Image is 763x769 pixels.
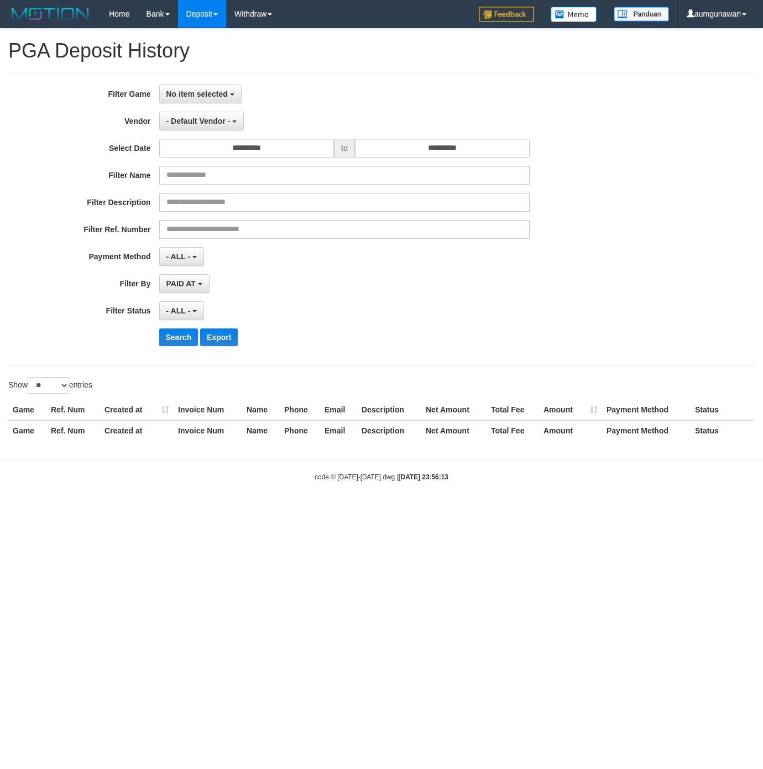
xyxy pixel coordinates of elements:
[602,400,691,420] th: Payment Method
[100,400,174,420] th: Created at
[242,420,280,441] th: Name
[320,420,357,441] th: Email
[8,400,46,420] th: Game
[166,117,231,125] span: - Default Vendor -
[315,473,448,481] small: code © [DATE]-[DATE] dwg |
[421,400,487,420] th: Net Amount
[100,420,174,441] th: Created at
[334,139,355,158] span: to
[242,400,280,420] th: Name
[46,400,100,420] th: Ref. Num
[691,400,755,420] th: Status
[166,279,196,288] span: PAID AT
[174,400,242,420] th: Invoice Num
[487,400,539,420] th: Total Fee
[166,306,191,315] span: - ALL -
[159,301,204,320] button: - ALL -
[614,7,669,22] img: panduan.png
[159,274,210,293] button: PAID AT
[8,420,46,441] th: Game
[28,377,69,394] select: Showentries
[602,420,691,441] th: Payment Method
[539,420,602,441] th: Amount
[8,40,755,62] h1: PGA Deposit History
[159,328,198,346] button: Search
[421,420,487,441] th: Net Amount
[159,112,244,130] button: - Default Vendor -
[166,252,191,261] span: - ALL -
[174,420,242,441] th: Invoice Num
[357,420,421,441] th: Description
[8,6,92,22] img: MOTION_logo.png
[399,473,448,481] strong: [DATE] 23:56:13
[539,400,602,420] th: Amount
[357,400,421,420] th: Description
[320,400,357,420] th: Email
[479,7,534,22] img: Feedback.jpg
[551,7,597,22] img: Button%20Memo.svg
[487,420,539,441] th: Total Fee
[8,377,92,394] label: Show entries
[691,420,755,441] th: Status
[280,420,320,441] th: Phone
[159,247,204,266] button: - ALL -
[166,90,228,98] span: No item selected
[159,85,242,103] button: No item selected
[280,400,320,420] th: Phone
[46,420,100,441] th: Ref. Num
[200,328,238,346] button: Export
